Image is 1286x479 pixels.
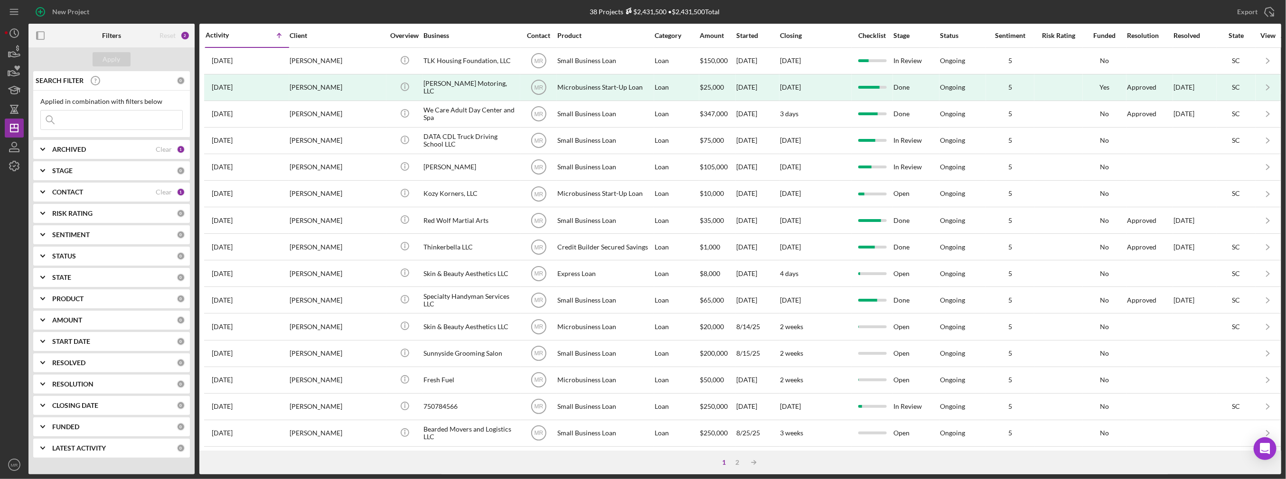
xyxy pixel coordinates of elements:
[940,110,965,118] div: Ongoing
[212,296,233,304] time: 2025-08-07 17:33
[986,83,1034,91] div: 5
[36,77,84,84] b: SEARCH FILTER
[290,32,385,39] div: Client
[736,368,779,393] div: [DATE]
[212,243,233,251] time: 2025-07-31 22:07
[1083,350,1126,357] div: No
[212,190,233,197] time: 2025-07-14 17:13
[700,101,735,127] div: $347,000
[1173,101,1216,127] div: [DATE]
[893,32,939,39] div: Stage
[212,57,233,64] time: 2025-05-06 16:32
[700,163,728,171] span: $105,000
[1083,403,1126,410] div: No
[1083,83,1126,91] div: Yes
[986,163,1034,171] div: 5
[700,136,724,144] span: $75,000
[986,190,1034,197] div: 5
[103,52,121,66] div: Apply
[736,75,779,100] div: [DATE]
[206,31,247,39] div: Activity
[1217,190,1255,197] div: SC
[655,394,699,419] div: Loan
[423,208,518,233] div: Red Wolf Martial Arts
[700,349,728,357] span: $200,000
[940,403,965,410] div: Ongoing
[893,128,939,153] div: In Review
[852,32,892,39] div: Checklist
[700,32,735,39] div: Amount
[290,208,385,233] div: [PERSON_NAME]
[655,368,699,393] div: Loan
[1237,2,1258,21] div: Export
[290,394,385,419] div: [PERSON_NAME]
[534,191,543,197] text: MR
[212,323,233,331] time: 2025-08-14 20:27
[893,101,939,127] div: Done
[290,128,385,153] div: [PERSON_NAME]
[1083,323,1126,331] div: No
[557,447,652,472] div: Small Business Loan
[557,155,652,180] div: Small Business Loan
[102,32,121,39] b: Filters
[655,155,699,180] div: Loan
[780,83,801,91] div: [DATE]
[521,32,556,39] div: Contact
[52,402,98,409] b: CLOSING DATE
[736,421,779,446] div: 8/25/25
[290,421,385,446] div: [PERSON_NAME]
[52,359,85,367] b: RESOLVED
[423,287,518,313] div: Specialty Handyman Services LLC
[940,163,965,171] div: Ongoing
[655,261,699,286] div: Loan
[940,243,965,251] div: Ongoing
[780,402,801,410] time: [DATE]
[655,314,699,339] div: Loan
[1217,57,1255,64] div: SC
[557,32,652,39] div: Product
[534,297,543,304] text: MR
[736,155,779,180] div: [DATE]
[557,48,652,74] div: Small Business Loan
[893,48,939,74] div: In Review
[1083,429,1126,437] div: No
[893,368,939,393] div: Open
[534,404,543,410] text: MR
[212,163,233,171] time: 2025-06-27 11:09
[736,341,779,366] div: 8/15/25
[940,429,965,437] div: Ongoing
[290,101,385,127] div: [PERSON_NAME]
[736,101,779,127] div: [DATE]
[736,181,779,206] div: [DATE]
[986,350,1034,357] div: 5
[212,376,233,384] time: 2025-08-18 13:43
[655,48,699,74] div: Loan
[1217,83,1255,91] div: SC
[423,128,518,153] div: DATA CDL Truck Driving School LLC
[1217,270,1255,277] div: SC
[423,48,518,74] div: TLK Housing Foundation, LLC
[893,394,939,419] div: In Review
[52,274,71,281] b: STATE
[52,146,86,153] b: ARCHIVED
[780,376,803,384] time: 2 weeks
[160,32,176,39] div: Reset
[177,273,185,282] div: 0
[423,181,518,206] div: Kozy Korners, LLC
[290,447,385,472] div: [PERSON_NAME] [PERSON_NAME]
[1173,287,1216,313] div: [DATE]
[52,2,89,21] div: New Project
[940,83,965,91] div: Ongoing
[940,350,965,357] div: Ongoing
[736,394,779,419] div: [DATE]
[534,111,543,118] text: MR
[893,314,939,339] div: Open
[655,447,699,472] div: Loan
[780,296,801,304] time: [DATE]
[780,349,803,357] time: 2 weeks
[177,209,185,218] div: 0
[1127,32,1173,39] div: Resolution
[718,459,731,466] div: 1
[940,296,965,304] div: Ongoing
[893,208,939,233] div: Done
